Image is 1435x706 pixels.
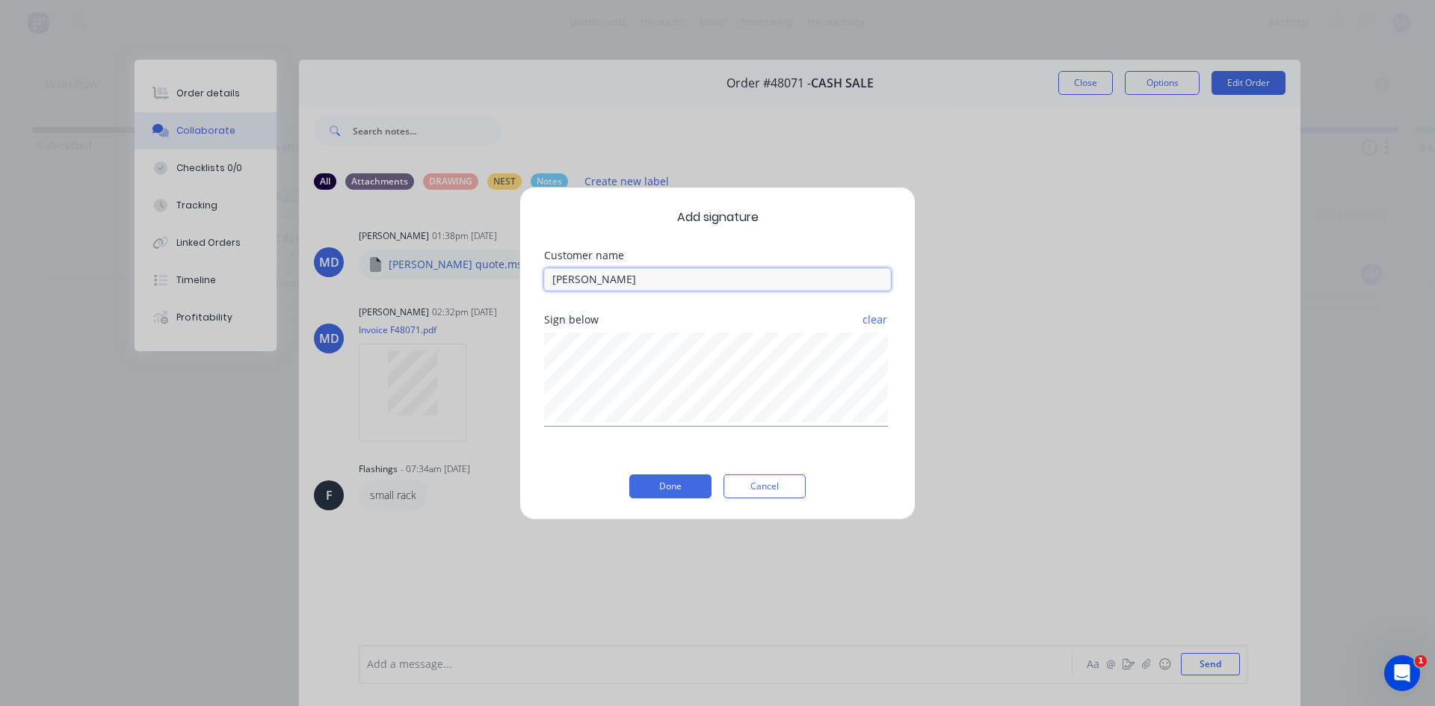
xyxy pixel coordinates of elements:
input: Enter customer name [544,268,891,291]
button: Done [629,474,712,498]
iframe: Intercom live chat [1384,655,1420,691]
span: 1 [1415,655,1427,667]
span: Add signature [544,208,891,226]
div: Customer name [544,250,891,261]
button: clear [862,306,888,333]
div: Sign below [544,315,891,325]
button: Cancel [723,474,806,498]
